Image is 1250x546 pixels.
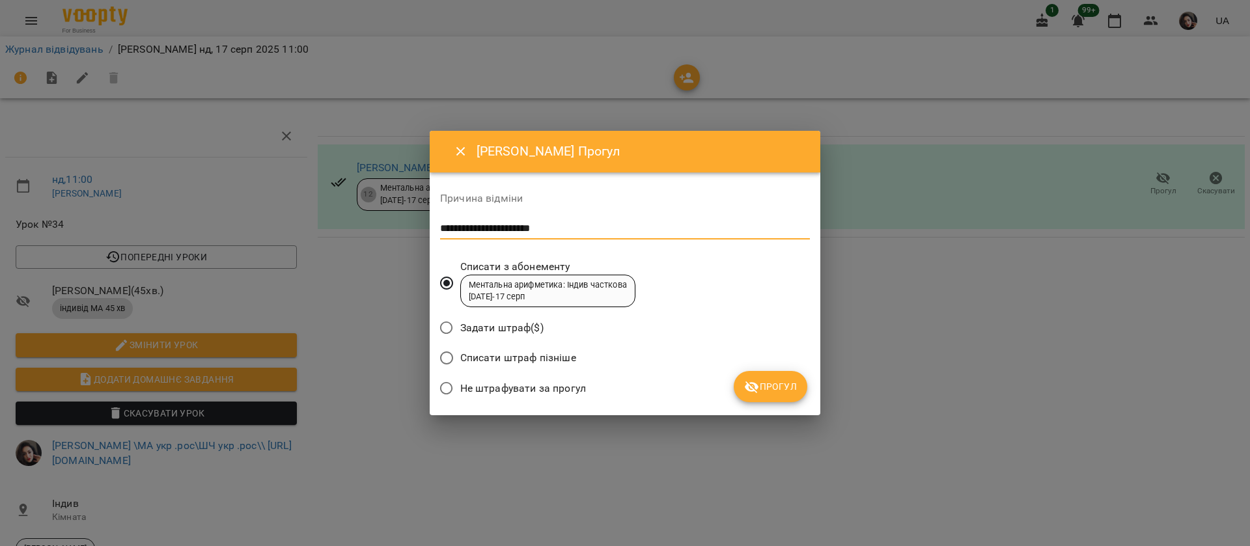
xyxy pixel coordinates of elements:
span: Списати штраф пізніше [460,350,576,366]
div: Ментальна арифметика: Індив часткова [DATE] - 17 серп [469,279,627,303]
span: Списати з абонементу [460,259,635,275]
span: Прогул [744,379,797,394]
span: Не штрафувати за прогул [460,381,586,396]
h6: [PERSON_NAME] Прогул [477,141,805,161]
label: Причина відміни [440,193,810,204]
span: Задати штраф($) [460,320,544,336]
button: Close [445,136,477,167]
button: Прогул [734,371,807,402]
